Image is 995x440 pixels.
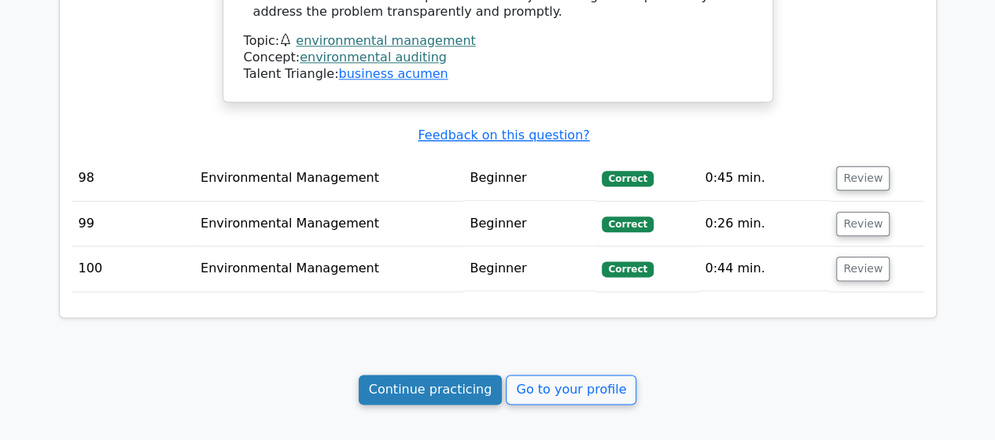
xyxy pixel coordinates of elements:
div: Talent Triangle: [244,33,752,82]
td: Environmental Management [194,156,463,201]
td: Beginner [463,156,595,201]
button: Review [836,257,890,281]
a: Feedback on this question? [418,128,589,142]
td: 0:44 min. [698,246,830,291]
a: environmental auditing [300,50,447,65]
a: Continue practicing [359,375,503,405]
td: 100 [72,246,194,291]
td: Environmental Management [194,246,463,291]
td: Environmental Management [194,202,463,246]
td: 99 [72,202,194,246]
td: 0:45 min. [698,156,830,201]
td: 98 [72,156,194,201]
td: Beginner [463,202,595,246]
div: Concept: [244,50,752,66]
span: Correct [602,261,653,277]
td: 0:26 min. [698,202,830,246]
span: Correct [602,216,653,232]
button: Review [836,212,890,236]
a: environmental management [296,33,475,48]
a: business acumen [338,66,448,81]
button: Review [836,166,890,190]
td: Beginner [463,246,595,291]
a: Go to your profile [506,375,636,405]
div: Topic: [244,33,752,50]
span: Correct [602,171,653,187]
